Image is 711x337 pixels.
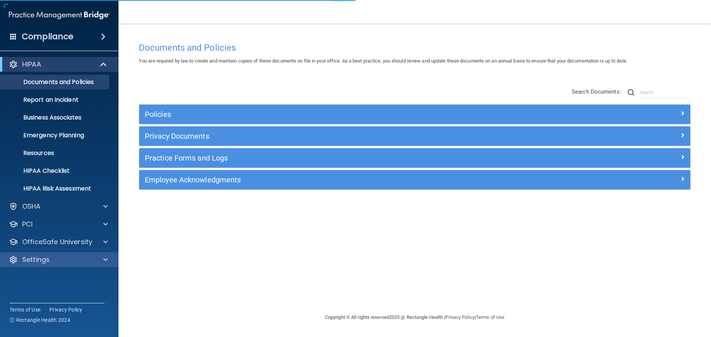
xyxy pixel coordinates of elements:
p: Resources [5,149,106,157]
p: OfficeSafe University [22,237,92,246]
p: Documents and Policies [5,78,106,86]
a: Privacy Policy [445,314,474,320]
p: HIPAA Checklist [5,167,106,175]
div: Copyright © All rights reserved 2025 @ Rectangle Health | | [280,306,550,329]
p: Emergency Planning [5,132,106,139]
p: Report an Incident [5,96,106,104]
a: OSHA [9,202,108,211]
h5: Policies [145,110,547,118]
span: You are required by law to create and maintain copies of these documents on file in your office. ... [139,58,627,64]
h5: Employee Acknowledgments [145,176,547,184]
img: PMB logo [9,8,110,23]
p: HIPAA [22,60,41,69]
a: Privacy Policy [49,306,83,313]
p: HIPAA Risk Assessment [5,185,106,192]
a: HIPAA [9,60,107,69]
h5: Practice Forms and Logs [145,154,547,162]
input: Search [640,87,691,98]
p: PCI [22,220,33,229]
p: Business Associates [5,114,106,121]
a: PCI [9,220,108,229]
a: Terms of Use [476,314,504,320]
h4: Compliance [22,31,73,42]
a: Settings [9,255,108,264]
p: Settings [22,255,50,264]
h5: Privacy Documents [145,132,547,140]
a: OfficeSafe University [9,237,108,246]
a: Privacy Documents [145,130,685,142]
img: ic-search.3b580494.png [628,89,634,96]
a: Practice Forms and Logs [145,152,685,164]
span: Search Documents: [572,88,621,95]
span: Ⓒ Rectangle Health 2024 [10,316,70,324]
iframe: Drift Widget Chat Controller [583,284,702,314]
h4: Documents and Policies [139,43,691,53]
p: OSHA [22,202,41,211]
a: Employee Acknowledgments [145,174,685,186]
a: Policies [145,108,685,120]
a: Terms of Use [10,306,40,313]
